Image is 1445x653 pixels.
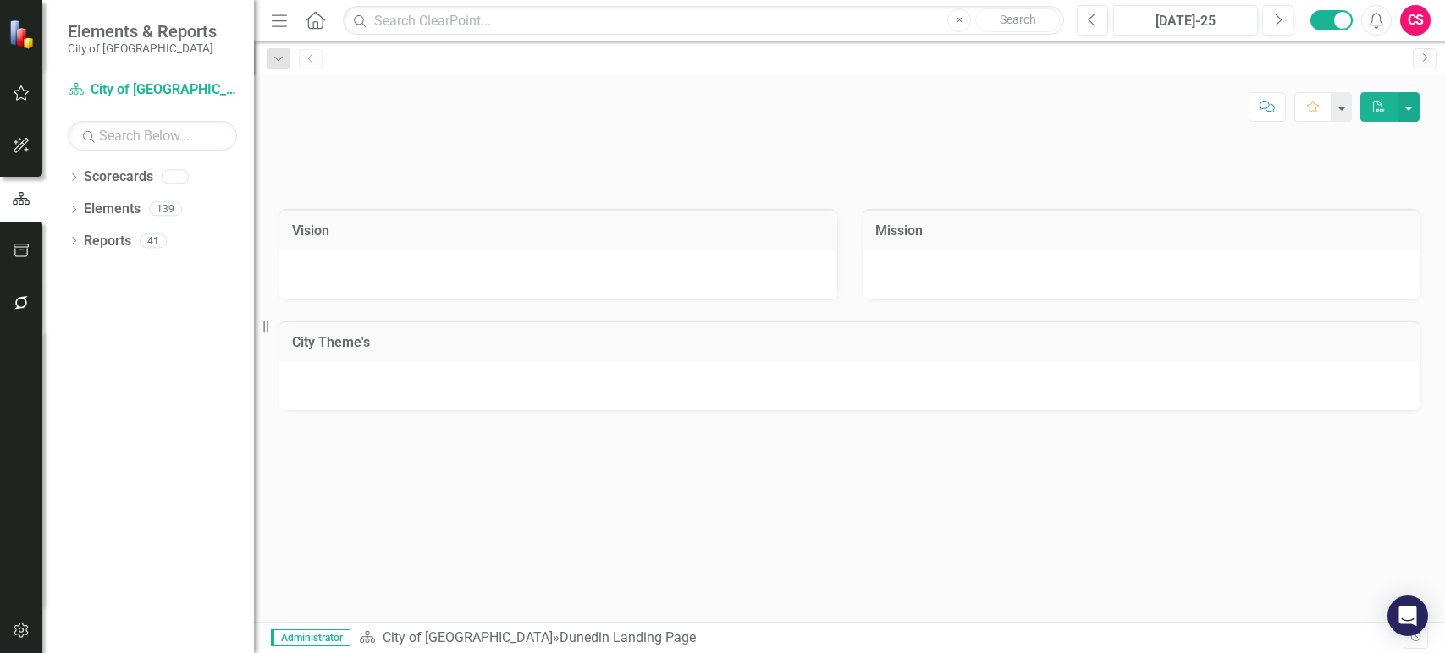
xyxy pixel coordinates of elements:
[8,19,38,49] img: ClearPoint Strategy
[383,629,553,645] a: City of [GEOGRAPHIC_DATA]
[292,335,1407,350] h3: City Theme's
[560,629,696,645] div: Dunedin Landing Page
[1119,11,1252,31] div: [DATE]-25
[292,223,825,239] h3: Vision
[1400,5,1431,36] button: CS
[975,8,1060,32] button: Search
[68,121,237,151] input: Search Below...
[271,629,350,646] span: Administrator
[1387,595,1428,636] div: Open Intercom Messenger
[84,167,153,187] a: Scorecards
[68,41,217,55] small: City of [GEOGRAPHIC_DATA]
[875,223,1408,239] h3: Mission
[140,233,167,248] div: 41
[84,200,141,219] a: Elements
[1000,13,1036,26] span: Search
[149,202,182,217] div: 139
[68,21,217,41] span: Elements & Reports
[68,80,237,100] a: City of [GEOGRAPHIC_DATA]
[343,6,1064,36] input: Search ClearPoint...
[1113,5,1258,36] button: [DATE]-25
[84,232,131,251] a: Reports
[359,628,1404,648] div: »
